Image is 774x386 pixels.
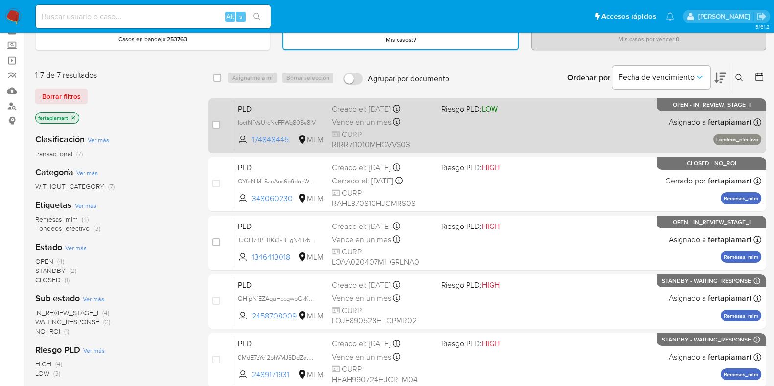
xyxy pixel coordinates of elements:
[698,12,753,21] p: fernando.ftapiamartinez@mercadolibre.com.mx
[755,23,769,31] span: 3.161.2
[601,11,656,22] span: Accesos rápidos
[756,11,767,22] a: Salir
[247,10,267,23] button: search-icon
[239,12,242,21] span: s
[666,12,674,21] a: Notificaciones
[36,10,271,23] input: Buscar usuario o caso...
[226,12,234,21] span: Alt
